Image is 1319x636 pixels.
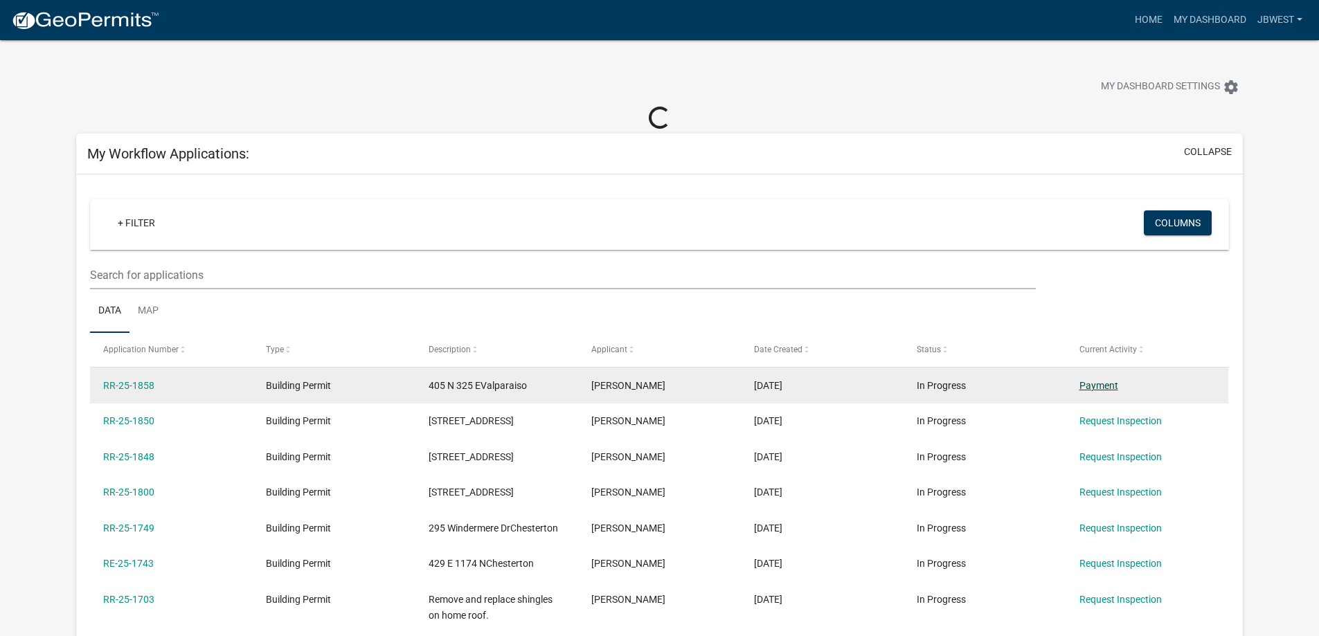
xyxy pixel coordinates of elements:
span: Applicant [591,345,627,354]
a: Home [1129,7,1168,33]
span: Type [266,345,284,354]
span: 09/23/2025 [754,451,782,462]
datatable-header-cell: Current Activity [1066,333,1228,366]
a: Request Inspection [1079,558,1162,569]
span: In Progress [917,523,966,534]
a: Request Inspection [1079,415,1162,426]
span: Building Permit [266,380,331,391]
span: Current Activity [1079,345,1137,354]
datatable-header-cell: Type [253,333,415,366]
datatable-header-cell: Application Number [90,333,253,366]
span: Building Permit [266,594,331,605]
span: Jeff Wesolowski [591,487,665,498]
span: 09/10/2025 [754,558,782,569]
h5: My Workflow Applications: [87,145,249,162]
span: 405 N 325 EValparaiso [429,380,527,391]
span: My Dashboard Settings [1101,79,1220,96]
input: Search for applications [90,261,1035,289]
span: 429 E 1174 NChesterton [429,558,534,569]
a: RR-25-1749 [103,523,154,534]
span: Jeff Wesolowski [591,558,665,569]
span: 09/24/2025 [754,380,782,391]
a: RE-25-1743 [103,558,154,569]
datatable-header-cell: Applicant [578,333,741,366]
span: 09/10/2025 [754,523,782,534]
span: Date Created [754,345,802,354]
a: RR-25-1703 [103,594,154,605]
span: Building Permit [266,523,331,534]
a: RR-25-1858 [103,380,154,391]
span: In Progress [917,415,966,426]
datatable-header-cell: Date Created [741,333,904,366]
datatable-header-cell: Status [903,333,1066,366]
a: Request Inspection [1079,523,1162,534]
span: Remove and replace shingles on home roof. [429,594,553,621]
span: In Progress [917,594,966,605]
a: + Filter [107,210,166,235]
span: 314 Rubra CtValparaiso [429,451,514,462]
a: RR-25-1800 [103,487,154,498]
span: Jeff Wesolowski [591,523,665,534]
button: My Dashboard Settingssettings [1090,73,1250,100]
a: My Dashboard [1168,7,1252,33]
span: 230 Abington StValparaiso [429,415,514,426]
span: Building Permit [266,451,331,462]
span: Description [429,345,471,354]
a: Data [90,289,129,334]
button: Columns [1144,210,1212,235]
span: 295 Windermere DrChesterton [429,523,558,534]
span: In Progress [917,558,966,569]
span: Jeff Wesolowski [591,415,665,426]
span: Jeff Wesolowski [591,594,665,605]
span: 09/16/2025 [754,487,782,498]
span: Status [917,345,941,354]
span: In Progress [917,380,966,391]
a: Map [129,289,167,334]
span: Jeff Wesolowski [591,380,665,391]
a: Request Inspection [1079,451,1162,462]
a: Request Inspection [1079,487,1162,498]
span: Building Permit [266,415,331,426]
span: In Progress [917,487,966,498]
a: Request Inspection [1079,594,1162,605]
span: 09/23/2025 [754,415,782,426]
button: collapse [1184,145,1232,159]
datatable-header-cell: Description [415,333,578,366]
span: Building Permit [266,487,331,498]
span: Jeff Wesolowski [591,451,665,462]
span: Building Permit [266,558,331,569]
i: settings [1223,79,1239,96]
a: jbwest [1252,7,1308,33]
span: Application Number [103,345,179,354]
span: In Progress [917,451,966,462]
span: 436 Pembroke RdValparaiso [429,487,514,498]
a: RR-25-1848 [103,451,154,462]
span: 09/08/2025 [754,594,782,605]
a: RR-25-1850 [103,415,154,426]
a: Payment [1079,380,1118,391]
